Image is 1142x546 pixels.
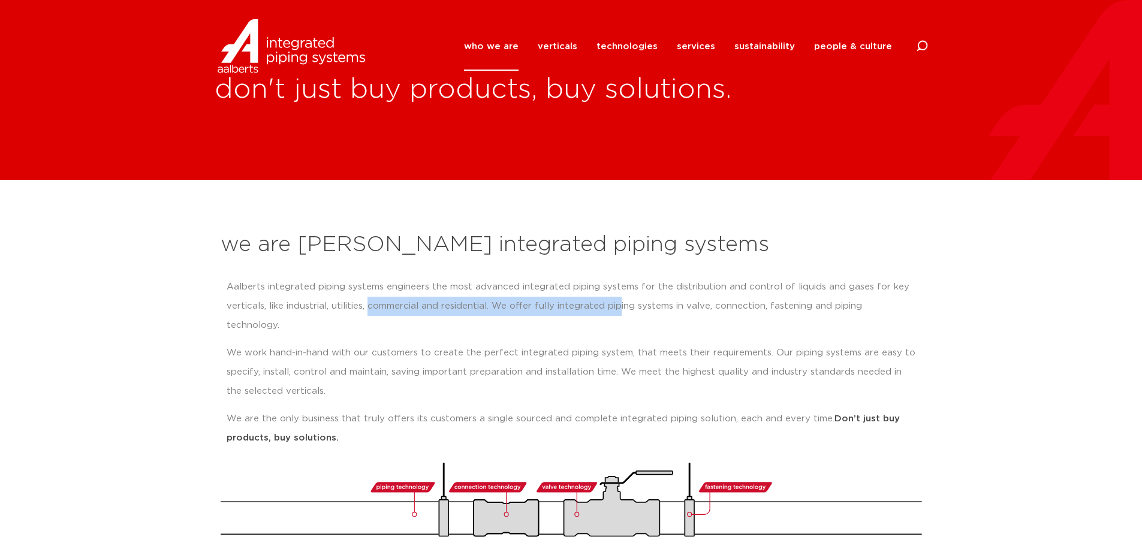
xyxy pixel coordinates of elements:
a: technologies [596,22,658,71]
a: sustainability [734,22,795,71]
p: We work hand-in-hand with our customers to create the perfect integrated piping system, that meet... [227,343,916,401]
p: Aalberts integrated piping systems engineers the most advanced integrated piping systems for the ... [227,277,916,335]
nav: Menu [464,22,892,71]
a: who we are [464,22,519,71]
p: We are the only business that truly offers its customers a single sourced and complete integrated... [227,409,916,448]
a: verticals [538,22,577,71]
h2: we are [PERSON_NAME] integrated piping systems [221,231,922,260]
a: services [677,22,715,71]
a: people & culture [814,22,892,71]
